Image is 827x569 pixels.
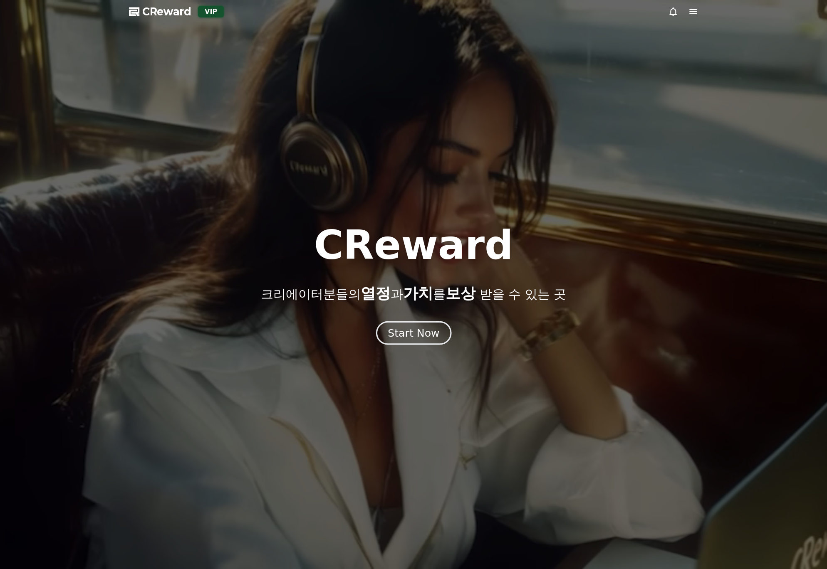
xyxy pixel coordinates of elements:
span: 가치 [403,285,433,302]
div: VIP [198,6,224,17]
a: Start Now [378,330,450,338]
span: 보상 [446,285,475,302]
h1: CReward [314,225,513,265]
a: CReward [129,5,191,18]
span: CReward [142,5,191,18]
p: 크리에이터분들의 과 를 받을 수 있는 곳 [261,285,566,302]
button: Start Now [376,321,451,345]
span: 열정 [361,285,391,302]
div: Start Now [388,326,439,340]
